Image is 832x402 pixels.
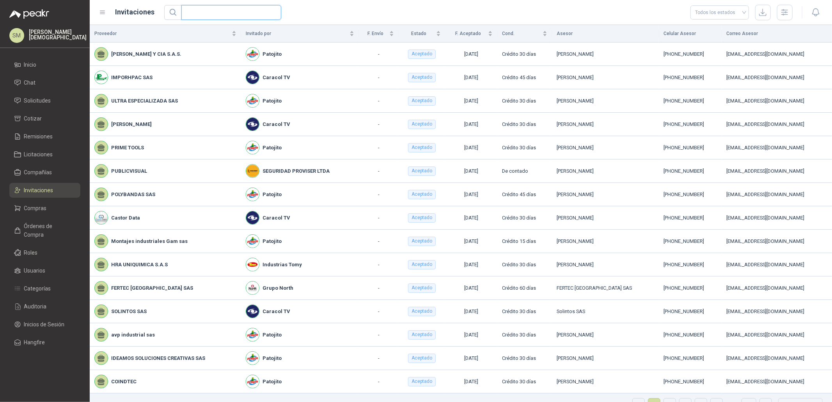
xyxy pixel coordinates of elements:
b: HRA UNIQUIMICA S.A.S [111,261,168,269]
b: [PERSON_NAME] Y CIA S.A.S. [111,50,181,58]
div: Aceptado [408,143,436,152]
img: Company Logo [246,375,259,388]
div: Crédito 30 días [502,144,547,152]
div: Aceptado [408,50,436,59]
b: IMPORHPAC SAS [111,74,153,81]
div: Crédito 30 días [502,308,547,315]
div: [PERSON_NAME] [557,378,654,386]
a: Hangfire [9,335,80,350]
th: F. Aceptado [445,25,498,43]
b: Caracol TV [263,120,290,128]
div: [EMAIL_ADDRESS][DOMAIN_NAME] [726,308,827,315]
div: [PHONE_NUMBER] [663,50,717,58]
div: [EMAIL_ADDRESS][DOMAIN_NAME] [726,50,827,58]
a: Roles [9,245,80,260]
div: Aceptado [408,237,436,246]
b: avp industrial sas [111,331,155,339]
div: [PHONE_NUMBER] [663,284,717,292]
div: Crédito 30 días [502,50,547,58]
b: Patojito [263,50,282,58]
span: Hangfire [24,338,45,347]
img: Company Logo [246,188,259,201]
span: Invitaciones [24,186,53,195]
span: [DATE] [465,51,479,57]
span: Roles [24,248,38,257]
div: [EMAIL_ADDRESS][DOMAIN_NAME] [726,354,827,362]
div: [PERSON_NAME] [557,97,654,105]
th: Celular Asesor [659,25,722,43]
div: Aceptado [408,354,436,363]
span: [DATE] [465,121,479,127]
span: [DATE] [465,238,479,244]
div: De contado [502,167,547,175]
th: Cond. [497,25,552,43]
div: [PERSON_NAME] [557,354,654,362]
div: Crédito 30 días [502,378,547,386]
span: [DATE] [465,379,479,384]
th: Invitado por [241,25,358,43]
div: [PERSON_NAME] [557,50,654,58]
span: Usuarios [24,266,46,275]
span: Compras [24,204,47,213]
div: [PERSON_NAME] [557,191,654,198]
b: Patojito [263,97,282,105]
b: Patojito [263,144,282,152]
div: SM [9,28,24,43]
div: [EMAIL_ADDRESS][DOMAIN_NAME] [726,284,827,292]
b: Caracol TV [263,308,290,315]
div: Aceptado [408,377,436,386]
span: [DATE] [465,332,479,338]
div: Crédito 30 días [502,120,547,128]
div: [EMAIL_ADDRESS][DOMAIN_NAME] [726,261,827,269]
p: [PERSON_NAME] [DEMOGRAPHIC_DATA] [29,29,87,40]
span: - [378,332,380,338]
th: Estado [399,25,445,43]
div: Crédito 60 días [502,284,547,292]
div: [PHONE_NUMBER] [663,144,717,152]
span: - [378,74,380,80]
span: - [378,355,380,361]
span: - [378,238,380,244]
img: Company Logo [246,165,259,177]
div: [PHONE_NUMBER] [663,237,717,245]
span: - [378,215,380,221]
b: Patojito [263,378,282,386]
span: - [378,98,380,104]
b: Industrias Tomy [263,261,302,269]
div: [PHONE_NUMBER] [663,167,717,175]
div: [EMAIL_ADDRESS][DOMAIN_NAME] [726,191,827,198]
img: Company Logo [246,305,259,318]
div: [PHONE_NUMBER] [663,261,717,269]
h1: Invitaciones [115,7,155,18]
div: Crédito 45 días [502,74,547,81]
span: [DATE] [465,355,479,361]
div: [PHONE_NUMBER] [663,331,717,339]
span: Inicio [24,60,37,69]
div: [EMAIL_ADDRESS][DOMAIN_NAME] [726,167,827,175]
div: [PHONE_NUMBER] [663,191,717,198]
a: Auditoria [9,299,80,314]
span: [DATE] [465,262,479,267]
a: Compras [9,201,80,216]
span: Solicitudes [24,96,51,105]
span: - [378,145,380,151]
div: [EMAIL_ADDRESS][DOMAIN_NAME] [726,214,827,222]
div: [PERSON_NAME] [557,144,654,152]
span: F. Aceptado [450,30,487,37]
span: - [378,191,380,197]
div: Aceptado [408,307,436,316]
span: Chat [24,78,36,87]
th: Proveedor [90,25,241,43]
div: [PHONE_NUMBER] [663,214,717,222]
img: Company Logo [246,94,259,107]
span: [DATE] [465,74,479,80]
span: Inicios de Sesión [24,320,65,329]
b: Castor Data [111,214,140,222]
b: IDEAMOS SOLUCIONES CREATIVAS SAS [111,354,205,362]
span: [DATE] [465,168,479,174]
span: - [378,379,380,384]
span: [DATE] [465,215,479,221]
div: Crédito 45 días [502,191,547,198]
div: Crédito 30 días [502,261,547,269]
div: Aceptado [408,260,436,269]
